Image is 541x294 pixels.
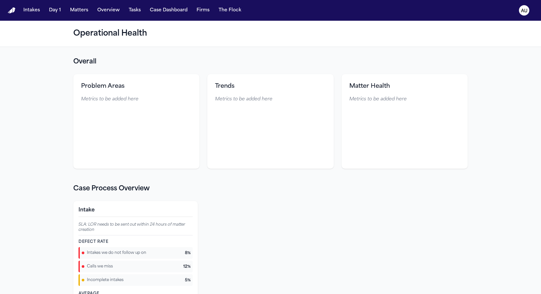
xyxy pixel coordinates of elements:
[73,184,468,193] h2: Case Process Overview
[521,9,527,13] text: AU
[147,5,190,16] button: Case Dashboard
[194,5,212,16] button: Firms
[8,7,16,14] a: Home
[349,96,460,103] p: Metrics to be added here
[183,265,191,269] span: 12 %
[21,5,42,16] button: Intakes
[185,278,191,282] span: 5 %
[81,96,192,103] p: Metrics to be added here
[8,7,16,14] img: Finch Logo
[73,57,468,66] h2: Overall
[78,222,193,232] p: SLA: LOR needs to be sent out within 24 hours of matter creation
[349,82,460,91] h3: Matter Health
[216,5,244,16] button: The Flock
[67,5,91,16] button: Matters
[81,82,192,91] h3: Problem Areas
[87,264,113,269] span: Calls we miss
[215,82,326,91] h3: Trends
[87,250,146,255] span: Intakes we do not follow up on
[78,206,193,217] h3: Intake
[126,5,143,16] button: Tasks
[87,277,124,283] span: Incomplete intakes
[78,239,193,244] h4: Defect Rate
[73,28,468,39] h1: Operational Health
[46,5,64,16] button: Day 1
[215,96,326,103] p: Metrics to be added here
[95,5,122,16] button: Overview
[185,251,191,255] span: 8 %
